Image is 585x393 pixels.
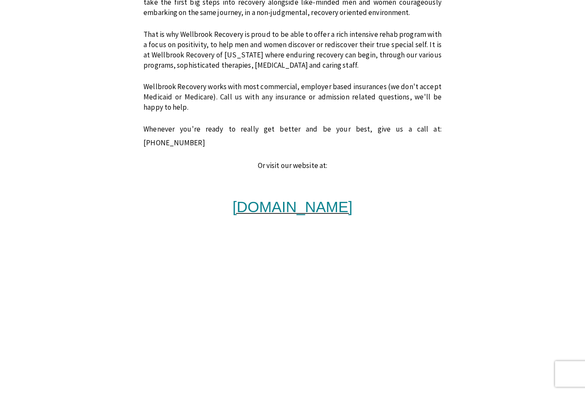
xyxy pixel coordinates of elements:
[143,138,205,148] a: [PHONE_NUMBER]
[143,161,442,171] p: Or visit our website at:
[233,199,352,216] a: [DOMAIN_NAME]
[143,30,442,71] p: That is why Wellbrook Recovery is proud to be able to offer a rich intensive rehab program with a...
[143,125,442,149] p: Whenever you're ready to really get better and be your best, give us a call at:
[143,82,442,113] p: Wellbrook Recovery works with most commercial, employer based insurances (we don't accept Medicai...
